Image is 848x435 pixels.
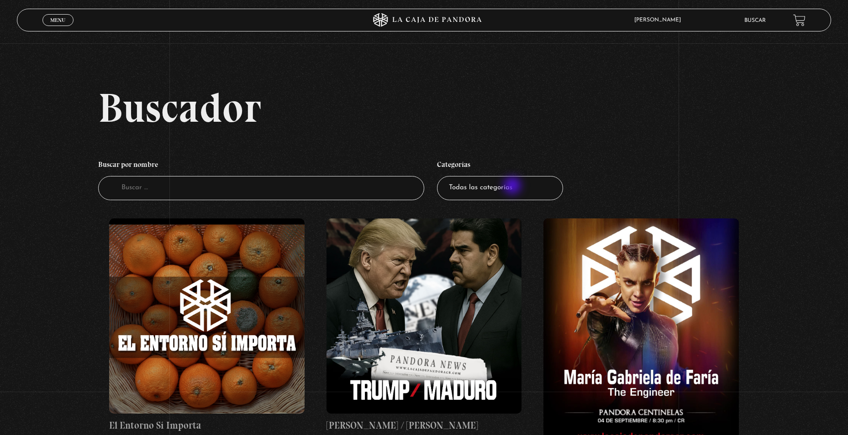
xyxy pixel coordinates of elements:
[744,18,766,23] a: Buscar
[630,17,690,23] span: [PERSON_NAME]
[98,155,424,176] h4: Buscar por nombre
[98,87,831,128] h2: Buscador
[793,14,806,26] a: View your shopping cart
[109,218,305,432] a: El Entorno Sí Importa
[327,218,522,432] a: [PERSON_NAME] / [PERSON_NAME]
[50,17,65,23] span: Menu
[437,155,563,176] h4: Categorías
[47,25,69,31] span: Cerrar
[109,418,305,433] h4: El Entorno Sí Importa
[327,418,522,433] h4: [PERSON_NAME] / [PERSON_NAME]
